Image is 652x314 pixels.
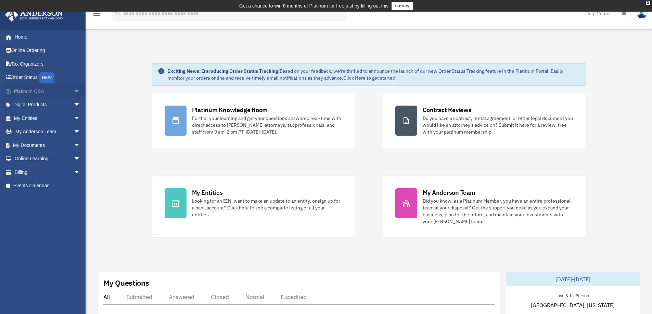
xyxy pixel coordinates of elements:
span: arrow_drop_down [74,125,87,139]
div: All [103,293,110,300]
a: Platinum Knowledge Room Further your learning and get your questions answered real-time with dire... [152,93,355,148]
a: survey [392,2,413,10]
a: Digital Productsarrow_drop_down [5,98,91,112]
div: Normal [245,293,264,300]
a: My Anderson Team Did you know, as a Platinum Member, you have an entire professional team at your... [383,176,586,237]
span: arrow_drop_down [74,165,87,179]
span: arrow_drop_down [74,152,87,166]
div: My Anderson Team [423,188,475,197]
i: search [114,9,122,17]
a: Home [5,30,87,44]
span: arrow_drop_down [74,138,87,152]
span: arrow_drop_down [74,111,87,125]
a: Online Ordering [5,44,91,57]
div: Based on your feedback, we're thrilled to announce the launch of our new Order Status Tracking fe... [167,68,580,81]
div: Get a chance to win 6 months of Platinum for free just by filling out this [239,2,389,10]
span: [GEOGRAPHIC_DATA], [US_STATE] [531,301,615,309]
div: Further your learning and get your questions answered real-time with direct access to [PERSON_NAM... [192,115,343,135]
div: My Entities [192,188,223,197]
div: My Questions [103,278,149,288]
strong: Exciting News: Introducing Order Status Tracking! [167,68,280,74]
a: Order StatusNEW [5,71,91,85]
div: close [646,1,650,5]
a: Contract Reviews Do you have a contract, rental agreement, or other legal document you would like... [383,93,586,148]
div: Contract Reviews [423,106,472,114]
span: arrow_drop_down [74,84,87,98]
div: Did you know, as a Platinum Member, you have an entire professional team at your disposal? Get th... [423,197,573,225]
div: NEW [39,72,54,83]
a: My Anderson Teamarrow_drop_down [5,125,91,139]
img: User Pic [637,9,647,18]
a: Click Here to get started! [343,75,397,81]
img: Anderson Advisors Platinum Portal [3,8,65,22]
a: My Entities Looking for an EIN, want to make an update to an entity, or sign up for a bank accoun... [152,176,355,237]
span: arrow_drop_down [74,98,87,112]
div: Platinum Knowledge Room [192,106,268,114]
a: Tax Organizers [5,57,91,71]
a: Events Calendar [5,179,91,193]
a: My Entitiesarrow_drop_down [5,111,91,125]
div: Looking for an EIN, want to make an update to an entity, or sign up for a bank account? Click her... [192,197,343,218]
div: Expedited [281,293,307,300]
div: Do you have a contract, rental agreement, or other legal document you would like an attorney's ad... [423,115,573,135]
a: Platinum Q&Aarrow_drop_down [5,84,91,98]
div: Answered [169,293,194,300]
a: My Documentsarrow_drop_down [5,138,91,152]
div: Live & In-Person [551,291,595,299]
i: menu [92,10,101,18]
a: Billingarrow_drop_down [5,165,91,179]
a: Online Learningarrow_drop_down [5,152,91,166]
a: menu [92,12,101,18]
div: Submitted [126,293,152,300]
div: Closed [211,293,229,300]
div: [DATE]-[DATE] [506,272,640,286]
